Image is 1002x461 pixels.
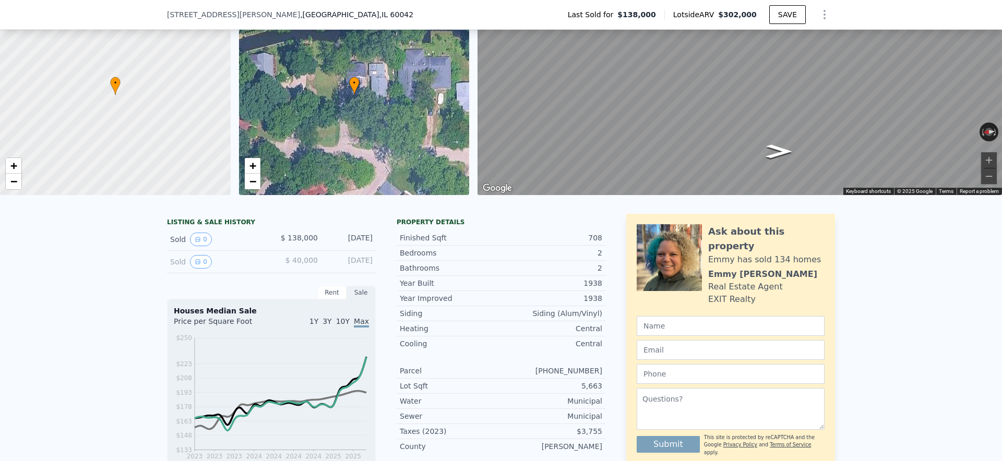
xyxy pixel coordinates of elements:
[300,9,413,20] span: , [GEOGRAPHIC_DATA]
[176,446,192,454] tspan: $133
[501,293,602,304] div: 1938
[769,5,806,24] button: SAVE
[6,174,21,189] a: Zoom out
[400,248,501,258] div: Bedrooms
[170,233,263,246] div: Sold
[637,316,825,336] input: Name
[400,293,501,304] div: Year Improved
[379,10,413,19] span: , IL 60042
[266,453,282,460] tspan: 2024
[770,442,811,447] a: Terms of Service
[704,434,825,456] div: This site is protected by reCAPTCHA and the Google and apply.
[174,306,369,316] div: Houses Median Sale
[167,218,376,228] div: LISTING & SALE HISTORY
[349,77,360,95] div: •
[637,364,825,384] input: Phone
[400,338,501,349] div: Cooling
[400,308,501,319] div: Siding
[501,381,602,391] div: 5,663
[176,360,192,368] tspan: $223
[501,441,602,452] div: [PERSON_NAME]
[305,453,321,460] tspan: 2024
[6,158,21,174] a: Zoom in
[501,263,602,273] div: 2
[723,442,757,447] a: Privacy Policy
[326,233,373,246] div: [DATE]
[673,9,718,20] span: Lotside ARV
[347,286,376,299] div: Sale
[110,78,121,88] span: •
[326,255,373,269] div: [DATE]
[501,278,602,288] div: 1938
[176,432,192,439] tspan: $148
[400,426,501,436] div: Taxes (2023)
[349,78,360,88] span: •
[979,127,998,137] button: Reset the view
[617,9,656,20] span: $138,000
[176,403,192,410] tspan: $178
[336,317,350,325] span: 10Y
[245,174,260,189] a: Zoom out
[480,181,515,195] img: Google
[897,188,933,194] span: © 2025 Google
[317,286,347,299] div: Rent
[814,4,835,25] button: Show Options
[501,323,602,334] div: Central
[176,418,192,425] tspan: $163
[993,123,999,141] button: Rotate clockwise
[207,453,223,460] tspan: 2023
[245,158,260,174] a: Zoom in
[400,366,501,376] div: Parcel
[10,175,17,188] span: −
[354,317,369,327] span: Max
[939,188,953,194] a: Terms
[501,366,602,376] div: [PHONE_NUMBER]
[249,175,256,188] span: −
[846,188,891,195] button: Keyboard shortcuts
[501,233,602,243] div: 708
[110,77,121,95] div: •
[397,218,605,226] div: Property details
[345,453,361,460] tspan: 2025
[190,255,212,269] button: View historical data
[501,411,602,421] div: Municipal
[708,268,817,281] div: Emmy [PERSON_NAME]
[187,453,203,460] tspan: 2023
[325,453,341,460] tspan: 2025
[501,308,602,319] div: Siding (Alum/Vinyl)
[323,317,331,325] span: 3Y
[480,181,515,195] a: Open this area in Google Maps (opens a new window)
[10,159,17,172] span: +
[755,141,803,162] path: Go South, Circle Dr
[718,10,757,19] span: $302,000
[170,255,263,269] div: Sold
[400,396,501,406] div: Water
[981,168,997,184] button: Zoom out
[981,152,997,168] button: Zoom in
[637,340,825,360] input: Email
[249,159,256,172] span: +
[176,334,192,342] tspan: $250
[176,389,192,396] tspan: $193
[708,253,821,266] div: Emmy has sold 134 homes
[174,316,271,333] div: Price per Square Foot
[980,123,985,141] button: Rotate counterclockwise
[285,256,318,264] span: $ 40,000
[400,323,501,334] div: Heating
[708,281,783,293] div: Real Estate Agent
[190,233,212,246] button: View historical data
[246,453,263,460] tspan: 2024
[281,234,318,242] span: $ 138,000
[501,248,602,258] div: 2
[708,224,825,253] div: Ask about this property
[167,9,300,20] span: [STREET_ADDRESS][PERSON_NAME]
[501,338,602,349] div: Central
[501,396,602,406] div: Municipal
[960,188,999,194] a: Report a problem
[176,374,192,382] tspan: $208
[400,381,501,391] div: Lot Sqft
[637,436,700,453] button: Submit
[400,263,501,273] div: Bathrooms
[309,317,318,325] span: 1Y
[400,411,501,421] div: Sewer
